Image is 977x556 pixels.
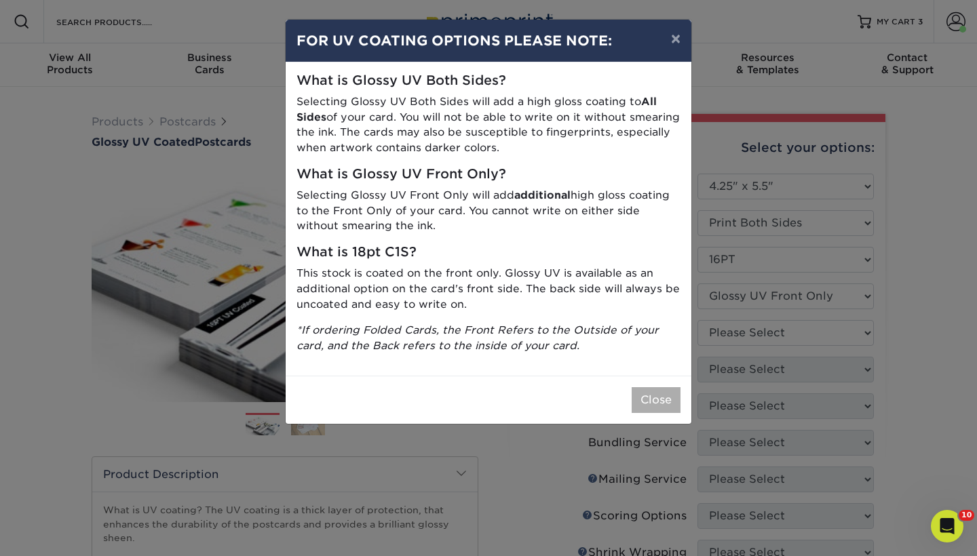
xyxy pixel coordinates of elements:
[296,167,681,182] h5: What is Glossy UV Front Only?
[296,94,681,156] p: Selecting Glossy UV Both Sides will add a high gloss coating to of your card. You will not be abl...
[931,510,963,542] iframe: Intercom live chat
[959,510,974,521] span: 10
[296,95,657,123] strong: All Sides
[296,245,681,260] h5: What is 18pt C1S?
[296,323,659,352] i: *If ordering Folded Cards, the Front Refers to the Outside of your card, and the Back refers to t...
[514,188,571,201] strong: additional
[296,188,681,234] p: Selecting Glossy UV Front Only will add high gloss coating to the Front Only of your card. You ca...
[296,31,681,51] h4: FOR UV COATING OPTIONS PLEASE NOTE:
[632,387,681,413] button: Close
[296,73,681,89] h5: What is Glossy UV Both Sides?
[296,266,681,312] p: This stock is coated on the front only. Glossy UV is available as an additional option on the car...
[660,20,691,58] button: ×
